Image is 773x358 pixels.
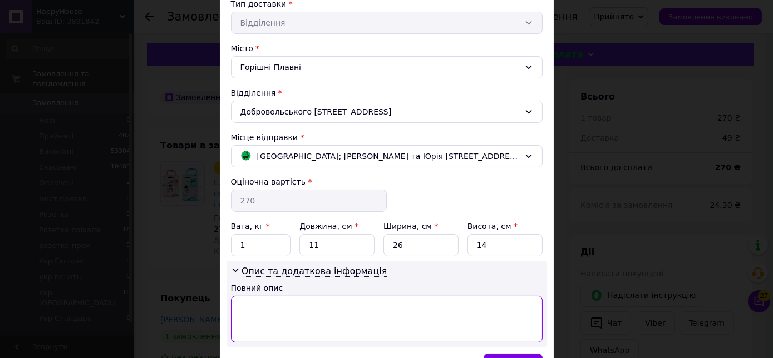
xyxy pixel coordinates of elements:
[231,43,543,54] div: Місто
[242,266,387,277] span: Опис та додаткова інформація
[231,177,306,186] label: Оціночна вартість
[231,132,543,143] div: Місце відправки
[383,222,438,231] label: Ширина, см
[231,87,543,98] div: Відділення
[231,284,283,292] label: Повний опис
[257,150,520,162] span: [GEOGRAPHIC_DATA]; [PERSON_NAME] та Юрія [STREET_ADDRESS]
[467,222,518,231] label: Висота, см
[299,222,358,231] label: Довжина, см
[231,222,270,231] label: Вага, кг
[231,101,543,123] div: Добровольського [STREET_ADDRESS]
[231,56,543,78] div: Горішні Плавні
